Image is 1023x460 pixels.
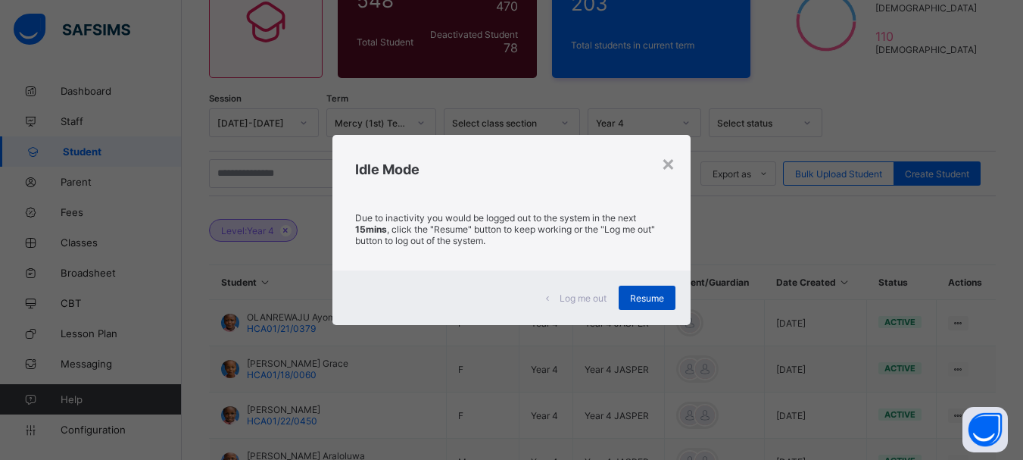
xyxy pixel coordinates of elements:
span: Resume [630,293,664,304]
span: Log me out [560,293,607,304]
div: × [661,150,675,176]
button: Open asap [962,407,1008,452]
strong: 15mins [355,224,387,235]
p: Due to inactivity you would be logged out to the system in the next , click the "Resume" button t... [355,212,668,246]
h2: Idle Mode [355,161,668,177]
